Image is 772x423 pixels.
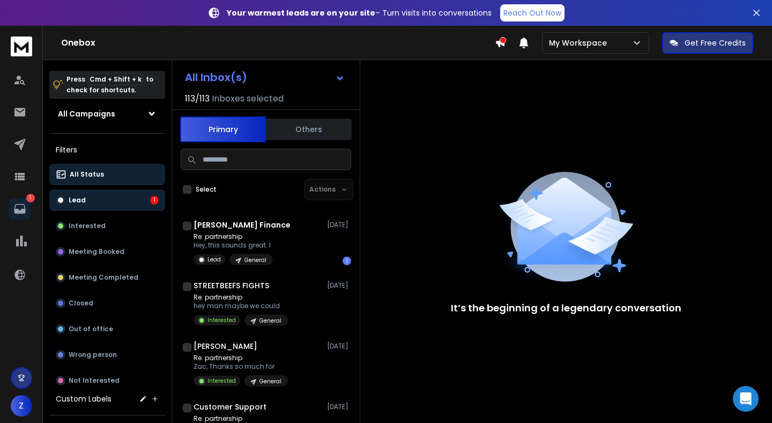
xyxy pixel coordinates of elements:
p: hey man maybe we could [194,302,288,310]
img: logo [11,37,32,56]
p: Interested [207,316,236,324]
p: [DATE] [327,281,351,290]
p: It’s the beginning of a legendary conversation [451,301,681,316]
strong: Your warmest leads are on your site [227,8,375,18]
h1: All Inbox(s) [185,72,247,83]
h3: Inboxes selected [212,92,284,105]
button: Closed [49,293,165,314]
div: Open Intercom Messenger [733,386,759,412]
button: All Status [49,164,165,185]
p: Meeting Completed [69,273,138,282]
button: Out of office [49,318,165,340]
h1: All Campaigns [58,108,115,119]
span: 113 / 113 [185,92,210,105]
button: Z [11,395,32,417]
button: Wrong person [49,344,165,366]
h3: Custom Labels [56,393,112,404]
p: Re: partnership [194,293,288,302]
p: Lead [207,256,221,264]
p: General [259,317,281,325]
p: Out of office [69,325,113,333]
button: Meeting Completed [49,267,165,288]
p: Wrong person [69,351,117,359]
button: All Campaigns [49,103,165,125]
div: 1 [343,257,351,265]
p: Reach Out Now [503,8,561,18]
p: Zac, Thanks so much for [194,362,288,371]
p: [DATE] [327,342,351,351]
h3: Filters [49,142,165,157]
p: Meeting Booked [69,247,124,256]
p: Hey, this sounds great. I [194,241,273,250]
p: – Turn visits into conversations [227,8,492,18]
p: Interested [69,222,106,230]
div: 1 [150,196,159,205]
button: Others [266,118,352,141]
button: Not Interested [49,370,165,391]
a: Reach Out Now [500,4,565,21]
p: Lead [69,196,86,205]
button: Meeting Booked [49,241,165,262]
h1: Onebox [61,37,495,49]
button: All Inbox(s) [176,67,353,88]
p: All Status [70,170,104,179]
label: Select [196,185,217,194]
p: Re: partnership [194,232,273,241]
h1: [PERSON_NAME] Finance [194,220,291,230]
h1: STREETBEEFS FIGHTS [194,280,269,291]
p: Interested [207,377,236,385]
p: My Workspace [549,38,611,48]
p: Get Free Credits [685,38,746,48]
button: Get Free Credits [662,32,753,54]
p: 1 [26,194,35,202]
button: Primary [180,116,266,142]
h1: Customer Support [194,402,266,412]
p: Closed [69,299,93,308]
button: Lead1 [49,189,165,211]
h1: [PERSON_NAME] [194,341,257,352]
p: Re: partnership [194,354,288,362]
p: [DATE] [327,221,351,229]
span: Cmd + Shift + k [88,73,143,85]
button: Interested [49,215,165,237]
p: Press to check for shortcuts. [66,74,153,96]
a: 1 [9,198,31,220]
p: [DATE] [327,403,351,411]
p: Re: partnership [194,414,293,423]
p: General [244,256,266,264]
p: Not Interested [69,376,120,385]
p: General [259,377,281,385]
